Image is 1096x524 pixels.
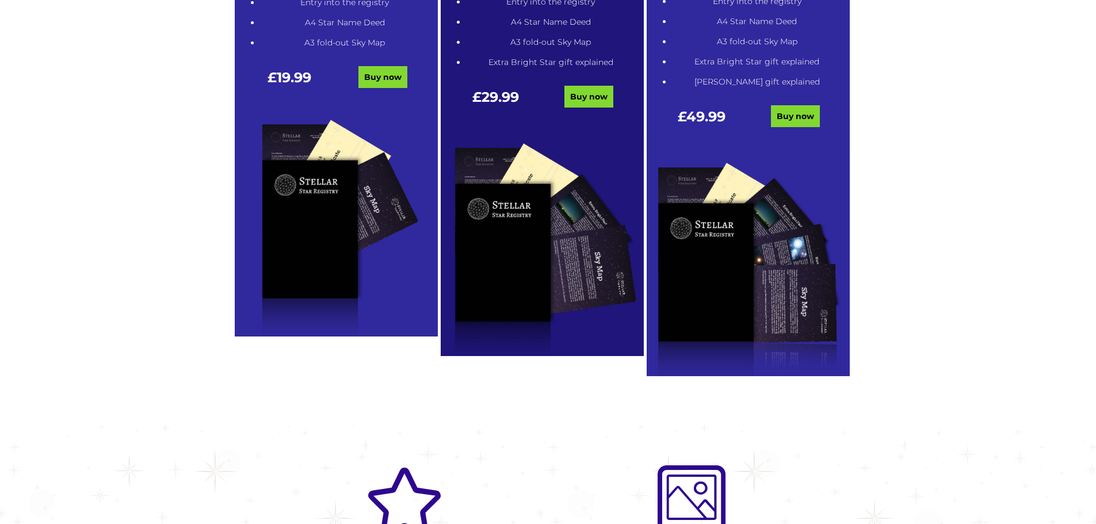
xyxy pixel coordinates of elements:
li: A3 fold-out Sky Map [672,35,842,49]
li: A4 Star Name Deed [260,16,430,30]
a: Buy now [358,66,407,88]
li: A3 fold-out Sky Map [466,35,636,49]
li: Extra Bright Star gift explained [672,55,842,69]
a: Buy now [564,86,613,108]
li: [PERSON_NAME] gift explained [672,75,842,89]
div: £ [243,70,337,96]
img: tucked-2 [647,152,850,376]
li: Extra Bright Star gift explained [466,55,636,70]
img: tucked-0 [235,113,438,337]
div: £ [449,90,543,116]
div: £ [655,109,749,135]
span: 19.99 [277,69,311,86]
a: Buy now [771,105,820,127]
li: A3 fold-out Sky Map [260,36,430,50]
li: A4 Star Name Deed [672,14,842,29]
span: 49.99 [686,108,725,125]
span: 29.99 [482,89,519,105]
img: tucked-1 [441,133,644,357]
li: A4 Star Name Deed [466,15,636,29]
